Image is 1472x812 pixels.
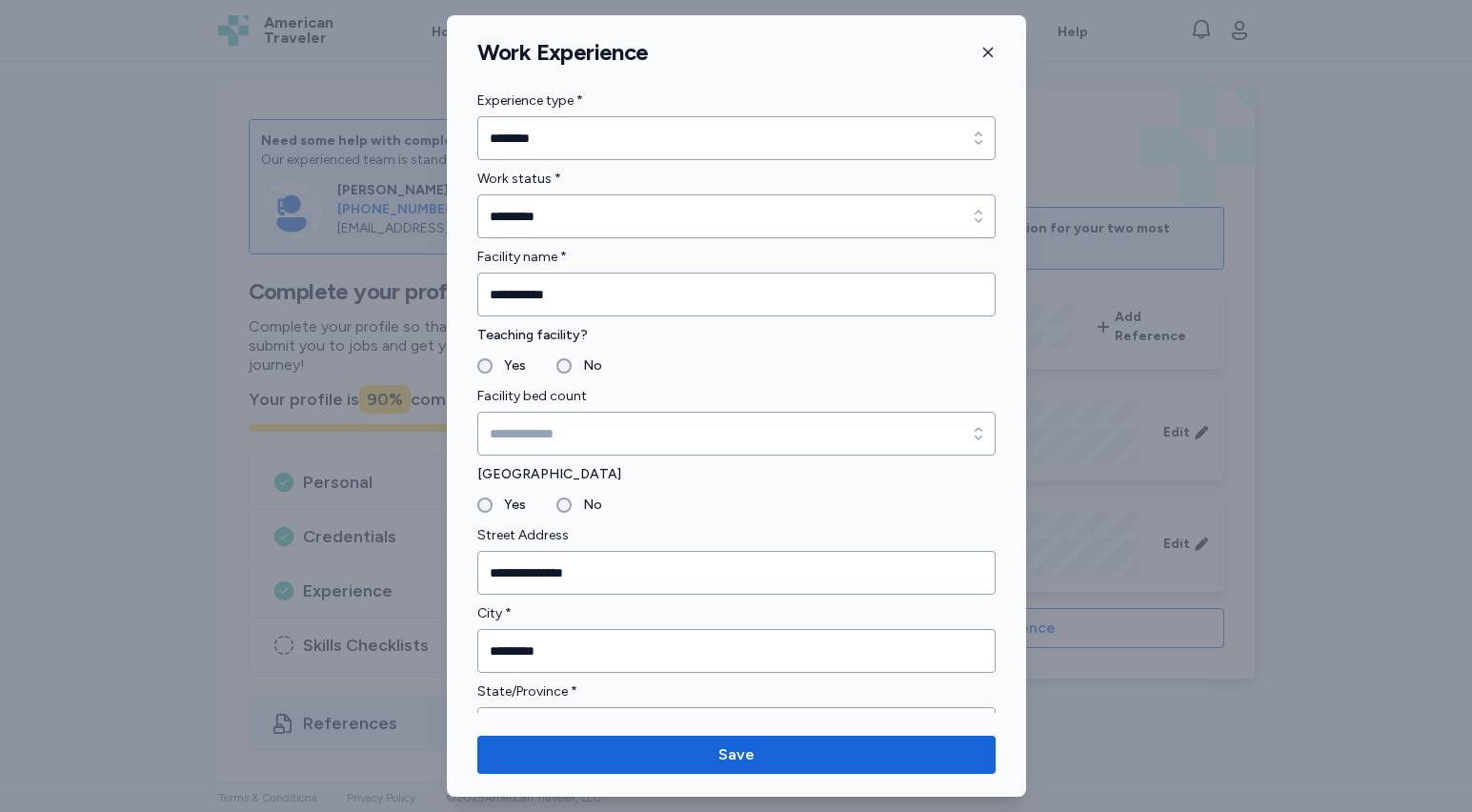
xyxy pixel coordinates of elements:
label: Teaching facility? [477,324,996,347]
button: Save [477,736,996,774]
label: Yes [493,494,526,517]
label: Work status * [477,168,996,191]
label: Facility name * [477,246,996,269]
label: Experience type * [477,90,996,112]
input: Facility name * [477,273,996,316]
label: No [572,355,602,377]
input: City * [477,629,996,673]
span: Save [718,743,755,766]
input: Street Address [477,551,996,595]
label: Yes [493,355,526,377]
h1: Work Experience [477,38,649,67]
label: Facility bed count [477,385,996,408]
label: State/Province * [477,680,996,703]
label: City * [477,602,996,625]
label: No [572,494,602,517]
label: Street Address [477,524,996,547]
label: [GEOGRAPHIC_DATA] [477,463,996,486]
